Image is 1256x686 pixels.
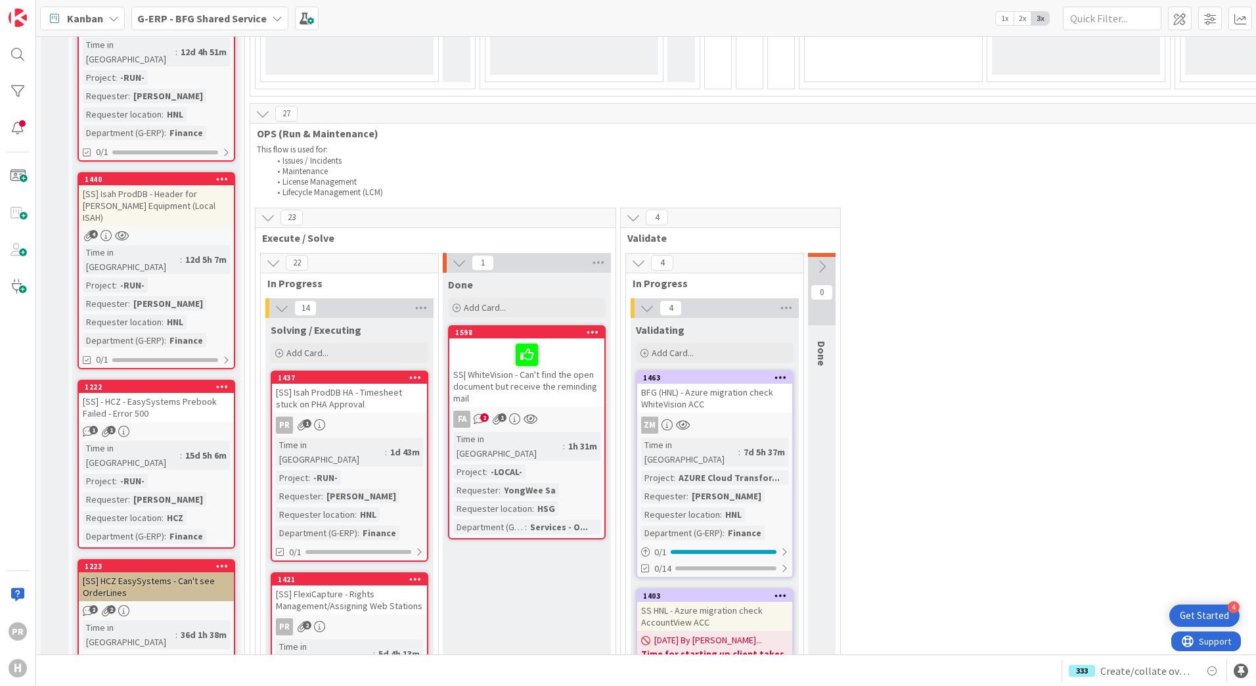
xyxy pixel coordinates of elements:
div: Requester [83,89,128,103]
div: 1223[SS] HCZ EasySystems - Can't see OrderLines [79,560,234,601]
div: -RUN- [117,278,148,292]
div: Project [83,278,115,292]
div: Time in [GEOGRAPHIC_DATA] [641,438,738,467]
div: 1223 [85,562,234,571]
div: Requester location [83,511,162,525]
div: Requester [83,492,128,507]
div: Department (G-ERP) [83,333,164,348]
div: 1403SS HNL - Azure migration check AccountView ACC [637,590,792,631]
div: [PERSON_NAME] [130,89,206,103]
span: : [164,529,166,543]
div: [PERSON_NAME] [323,489,399,503]
span: 2 [480,413,489,422]
div: 1222 [85,382,234,392]
div: [PERSON_NAME] [130,492,206,507]
div: Finance [359,526,399,540]
span: Done [448,278,473,291]
span: : [485,465,487,479]
div: PR [276,618,293,635]
span: : [128,492,130,507]
div: AZURE Cloud Transfor... [675,470,783,485]
div: 0/1 [637,544,792,560]
div: ZM [641,417,658,434]
div: 1598SS| WhiteVision - Can't find the open document but receive the reminding mail [449,327,604,407]
span: : [355,507,357,522]
div: Department (G-ERP) [453,520,525,534]
div: -LOCAL- [487,465,526,479]
div: [SS] HCZ EasySystems - Can't see OrderLines [79,572,234,601]
span: : [175,628,177,642]
div: 1403 [637,590,792,602]
div: 1598 [455,328,604,337]
div: Project [276,470,308,485]
span: [DATE] By [PERSON_NAME]... [654,633,762,647]
span: : [723,526,725,540]
span: 1 [498,413,506,422]
a: 1437[SS] Isah ProdDB HA - Timesheet stuck on PHA ApprovalPRTime in [GEOGRAPHIC_DATA]:1d 43mProjec... [271,371,428,562]
div: Requester location [83,315,162,329]
span: : [720,507,722,522]
div: PR [276,417,293,434]
span: 4 [89,230,98,239]
div: HCZ [164,511,187,525]
span: 0 / 1 [654,545,667,559]
span: 0/1 [289,545,302,559]
div: -RUN- [310,470,341,485]
span: Execute / Solve [262,231,599,244]
div: Requester location [276,507,355,522]
span: 0/14 [654,562,671,576]
span: In Progress [267,277,422,290]
div: 36d 1h 38m [177,628,230,642]
span: : [162,511,164,525]
div: 7d 5h 37m [740,445,788,459]
span: 2x [1014,12,1031,25]
div: Requester location [453,501,532,516]
div: Department (G-ERP) [276,526,357,540]
div: Finance [725,526,765,540]
div: 5d 4h 13m [375,647,423,661]
a: 1222[SS] - HCZ - EasySystems Prebook Failed - Error 500Time in [GEOGRAPHIC_DATA]:15d 5h 6mProject... [78,380,235,549]
span: Validate [627,231,824,244]
span: 0 [811,285,833,300]
div: 12d 4h 51m [177,45,230,59]
span: : [532,501,534,516]
span: : [115,474,117,488]
div: SS HNL - Azure migration check AccountView ACC [637,602,792,631]
div: Time in [GEOGRAPHIC_DATA] [453,432,563,461]
div: Time in [GEOGRAPHIC_DATA] [83,37,175,66]
div: Project [83,474,115,488]
span: : [525,520,527,534]
div: 1463 [643,373,792,382]
span: 1 [107,426,116,434]
div: [SS] - HCZ - EasySystems Prebook Failed - Error 500 [79,393,234,422]
span: 22 [286,255,308,271]
div: -RUN- [117,70,148,85]
div: Department (G-ERP) [641,526,723,540]
div: ZM [637,417,792,434]
div: Requester location [83,107,162,122]
span: : [563,439,565,453]
div: [SS] Isah ProdDB HA - Timesheet stuck on PHA Approval [272,384,427,413]
div: Time in [GEOGRAPHIC_DATA] [276,639,373,668]
span: Create/collate overview of Facility applications [1100,663,1194,679]
span: : [321,489,323,503]
div: Time in [GEOGRAPHIC_DATA] [83,441,180,470]
div: 15d 5h 6m [182,448,230,463]
span: : [164,333,166,348]
div: Time in [GEOGRAPHIC_DATA] [83,245,180,274]
span: : [373,647,375,661]
div: 1222 [79,381,234,393]
div: Open Get Started checklist, remaining modules: 4 [1169,605,1240,627]
span: : [180,252,182,267]
span: : [115,70,117,85]
img: Visit kanbanzone.com [9,9,27,27]
span: : [499,483,501,497]
div: BFG (HNL) - Azure migration check WhiteVision ACC [637,384,792,413]
div: HNL [164,315,187,329]
div: Requester [276,489,321,503]
span: 1 [472,255,494,271]
div: Project [641,470,673,485]
span: Support [28,2,60,18]
div: 1437[SS] Isah ProdDB HA - Timesheet stuck on PHA Approval [272,372,427,413]
div: 1421 [272,574,427,585]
